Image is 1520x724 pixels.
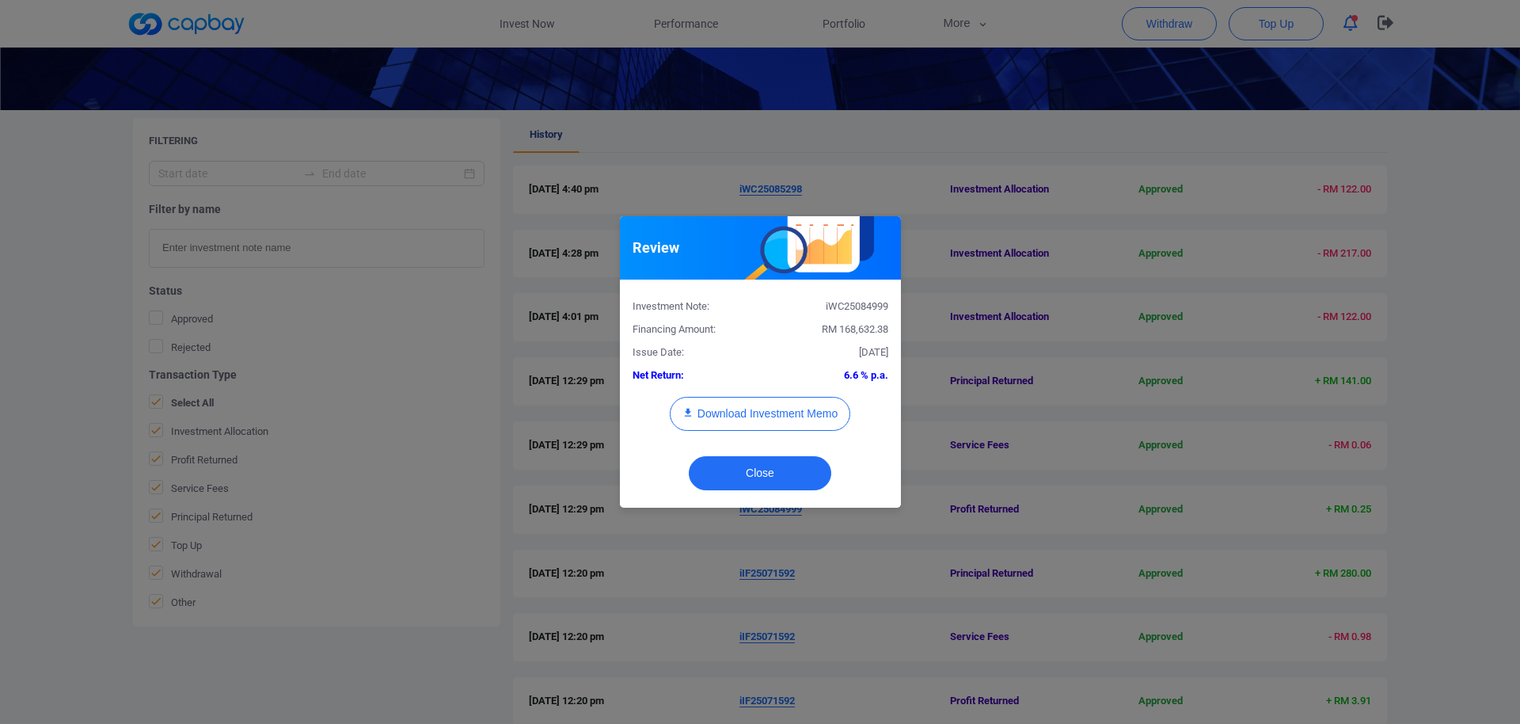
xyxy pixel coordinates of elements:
button: Close [689,456,831,490]
button: Download Investment Memo [670,397,850,431]
div: Net Return: [621,368,761,384]
div: iWC25084999 [760,299,900,315]
div: Issue Date: [621,345,761,361]
div: [DATE] [760,345,900,361]
span: RM 168,632.38 [822,323,888,335]
div: Financing Amount: [621,322,761,338]
div: Investment Note: [621,299,761,315]
div: 6.6 % p.a. [760,368,900,384]
h5: Review [633,238,679,257]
